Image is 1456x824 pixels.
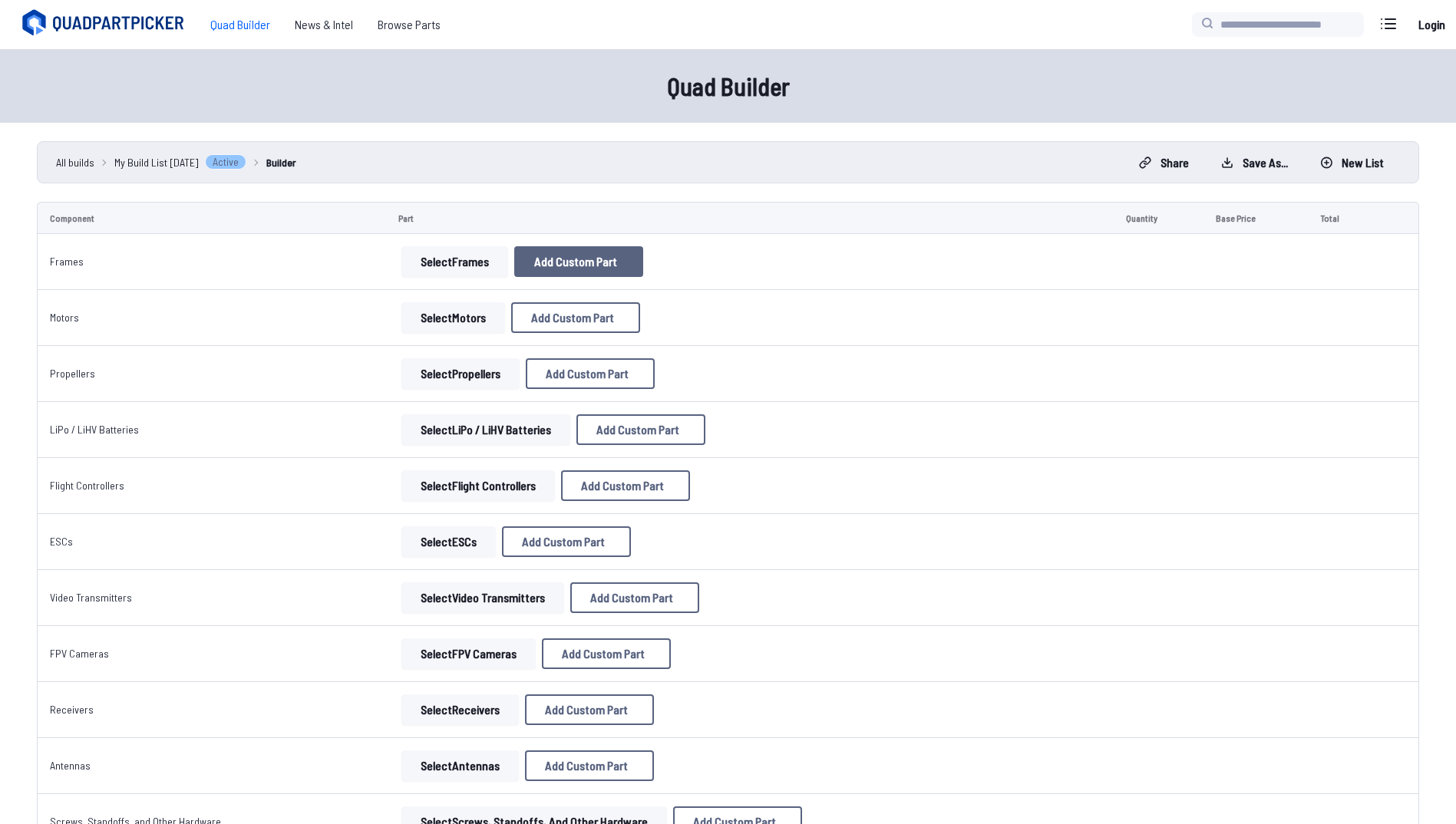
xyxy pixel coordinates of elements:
a: News & Intel [282,9,365,40]
button: Add Custom Part [561,470,690,501]
span: Add Custom Part [534,255,617,268]
a: LiPo / LiHV Batteries [50,423,139,436]
a: Propellers [50,367,95,380]
a: Motors [50,311,79,324]
a: Antennas [50,759,91,772]
button: Add Custom Part [525,694,654,725]
button: SelectESCs [401,526,496,557]
button: Add Custom Part [511,302,640,333]
button: Add Custom Part [525,750,654,781]
span: Add Custom Part [545,704,628,716]
button: Add Custom Part [514,246,643,277]
a: SelectFlight Controllers [398,470,558,501]
button: Add Custom Part [570,582,699,613]
a: Frames [50,255,84,268]
a: Quad Builder [198,9,282,40]
button: SelectFlight Controllers [401,470,555,501]
span: Add Custom Part [596,424,679,436]
a: SelectFrames [398,246,511,277]
a: SelectVideo Transmitters [398,582,567,613]
a: SelectReceivers [398,694,522,725]
a: Browse Parts [365,9,453,40]
button: New List [1307,150,1397,175]
a: ESCs [50,535,73,548]
a: SelectAntennas [398,750,522,781]
a: Login [1413,9,1450,40]
h1: Quad Builder [237,68,1220,104]
button: SelectAntennas [401,750,519,781]
button: SelectPropellers [401,358,520,389]
a: Receivers [50,703,94,716]
a: FPV Cameras [50,647,109,660]
a: SelectFPV Cameras [398,638,539,669]
a: SelectMotors [398,302,508,333]
td: Component [37,202,386,234]
button: SelectLiPo / LiHV Batteries [401,414,570,445]
span: Add Custom Part [545,760,628,772]
td: Base Price [1203,202,1307,234]
button: SelectReceivers [401,694,519,725]
a: My Build List [DATE]Active [114,154,246,170]
a: SelectLiPo / LiHV Batteries [398,414,573,445]
button: SelectVideo Transmitters [401,582,564,613]
button: SelectMotors [401,302,505,333]
span: Add Custom Part [581,480,664,492]
button: Add Custom Part [542,638,671,669]
a: SelectPropellers [398,358,523,389]
span: My Build List [DATE] [114,154,199,170]
button: Add Custom Part [576,414,705,445]
a: All builds [56,154,94,170]
a: Builder [266,154,296,170]
span: Add Custom Part [522,536,605,548]
button: SelectFrames [401,246,508,277]
td: Quantity [1114,202,1204,234]
button: SelectFPV Cameras [401,638,536,669]
span: Active [205,154,246,170]
button: Add Custom Part [526,358,655,389]
span: Add Custom Part [562,648,645,660]
a: Video Transmitters [50,591,132,604]
span: Add Custom Part [531,311,614,324]
span: Add Custom Part [590,592,673,604]
button: Share [1126,150,1202,175]
a: Flight Controllers [50,479,124,492]
button: Save as... [1208,150,1301,175]
td: Total [1308,202,1378,234]
span: Add Custom Part [546,368,629,380]
button: Add Custom Part [502,526,631,557]
a: SelectESCs [398,526,499,557]
td: Part [386,202,1114,234]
